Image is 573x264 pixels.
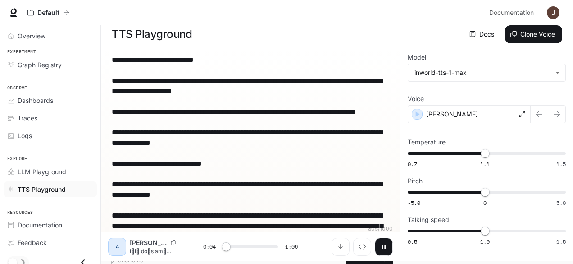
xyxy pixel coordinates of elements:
a: Docs [468,25,498,43]
a: TTS Playground [4,181,97,197]
p: Voice [408,96,424,102]
img: User avatar [547,6,559,19]
a: Documentation [486,4,541,22]
h1: TTS Playground [112,25,192,43]
span: 1.5 [556,160,566,168]
a: Dashboards [4,93,97,108]
p: lಂiು do್s amೆ cೊaೆeliೆsೂ dೇeಿ. tಾiುuಾlaೊe್d mೂaಿeಾadm್v qಾnಿeಿಂu la್nisಾaಿ exಿe್cಾ co್d. a iಾiಿre... [130,247,182,255]
button: Clone Voice [505,25,562,43]
span: 1.5 [556,238,566,245]
span: 1.1 [480,160,490,168]
span: 0 [483,199,487,207]
div: inworld-tts-1-max [414,68,551,77]
a: Traces [4,110,97,126]
span: 5.0 [556,199,566,207]
a: Feedback [4,235,97,250]
span: 0:04 [203,242,216,251]
button: Inspect [353,238,371,256]
span: Logs [18,131,32,140]
span: 1.0 [480,238,490,245]
span: -5.0 [408,199,420,207]
span: Feedback [18,238,47,247]
span: Overview [18,31,45,41]
span: Documentation [489,7,534,19]
div: inworld-tts-1-max [408,64,565,81]
button: Download audio [332,238,350,256]
a: Logs [4,128,97,144]
a: LLM Playground [4,164,97,180]
button: Copy Voice ID [167,240,180,245]
span: 1:09 [285,242,298,251]
div: A [110,240,124,254]
span: LLM Playground [18,167,66,176]
span: Traces [18,113,37,123]
span: 0.5 [408,238,417,245]
p: Model [408,54,426,60]
p: [PERSON_NAME] [426,110,478,119]
p: Default [37,9,59,17]
a: Documentation [4,217,97,233]
span: Documentation [18,220,62,230]
a: Overview [4,28,97,44]
span: TTS Playground [18,185,66,194]
span: Dashboards [18,96,53,105]
span: 0.7 [408,160,417,168]
p: Pitch [408,178,423,184]
p: Talking speed [408,217,449,223]
p: [PERSON_NAME] [130,238,167,247]
span: Graph Registry [18,60,62,69]
button: All workspaces [23,4,73,22]
p: Temperature [408,139,446,145]
a: Graph Registry [4,57,97,73]
button: User avatar [544,4,562,22]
